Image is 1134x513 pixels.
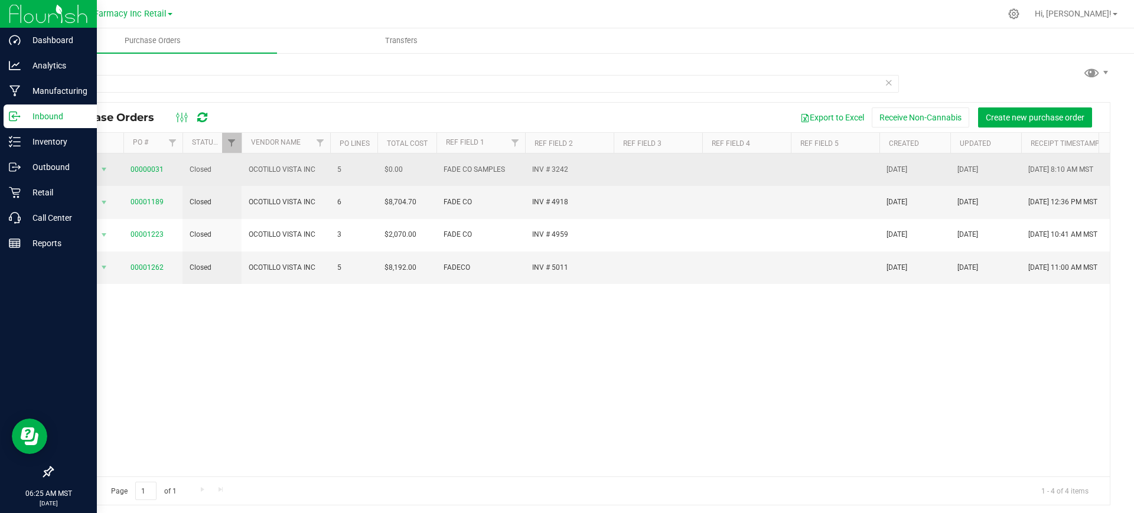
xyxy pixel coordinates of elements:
span: $8,192.00 [384,262,416,273]
span: INV # 3242 [532,164,607,175]
a: Ref Field 3 [623,139,661,148]
span: Create new purchase order [986,113,1084,122]
p: Reports [21,236,92,250]
span: 5 [337,164,370,175]
span: select [97,227,112,243]
a: PO # [133,138,148,146]
span: Purchase Orders [109,35,197,46]
a: Receipt Timestamp [1031,139,1100,148]
button: Create new purchase order [978,107,1092,128]
span: 5 [337,262,370,273]
inline-svg: Manufacturing [9,85,21,97]
p: [DATE] [5,499,92,508]
span: [DATE] 8:10 AM MST [1028,164,1093,175]
span: 6 [337,197,370,208]
span: OCOTILLO VISTA INC [249,164,323,175]
span: [DATE] 12:36 PM MST [1028,197,1097,208]
a: Ref Field 4 [712,139,750,148]
span: FADE CO [444,229,518,240]
span: FADECO [444,262,518,273]
span: [DATE] [957,164,978,175]
a: Purchase Orders [28,28,277,53]
p: Inbound [21,109,92,123]
p: Dashboard [21,33,92,47]
inline-svg: Inventory [9,136,21,148]
span: Hi, [PERSON_NAME]! [1035,9,1112,18]
iframe: Resource center [12,419,47,454]
span: 3 [337,229,370,240]
span: Closed [190,262,234,273]
a: Created [889,139,919,148]
inline-svg: Retail [9,187,21,198]
span: select [97,259,112,276]
span: Closed [190,229,234,240]
span: INV # 4959 [532,229,607,240]
a: 00001223 [131,230,164,238]
inline-svg: Inbound [9,110,21,122]
inline-svg: Call Center [9,212,21,224]
span: OCOTILLO VISTA INC [249,197,323,208]
a: 00001262 [131,263,164,272]
a: Filter [163,133,183,153]
inline-svg: Reports [9,237,21,249]
a: 00001189 [131,198,164,206]
div: Manage settings [1006,8,1021,19]
p: Call Center [21,211,92,225]
span: [DATE] [957,229,978,240]
a: Ref Field 2 [535,139,573,148]
span: [DATE] [887,164,907,175]
a: Ref Field 5 [800,139,839,148]
span: Purchase Orders [61,111,166,124]
a: Updated [960,139,991,148]
p: Outbound [21,160,92,174]
a: PO Lines [340,139,370,148]
a: Filter [311,133,330,153]
span: OCOTILLO VISTA INC [249,262,323,273]
button: Export to Excel [793,107,872,128]
span: FADE CO SAMPLES [444,164,518,175]
span: select [97,194,112,211]
span: Transfers [369,35,434,46]
a: Filter [506,133,525,153]
span: [DATE] [887,229,907,240]
span: $8,704.70 [384,197,416,208]
a: Status [192,138,231,146]
p: Manufacturing [21,84,92,98]
p: 06:25 AM MST [5,488,92,499]
span: $2,070.00 [384,229,416,240]
span: [DATE] [957,262,978,273]
span: OCOTILLO VISTA INC [249,229,323,240]
span: Globe Farmacy Inc Retail [69,9,167,19]
input: 1 [135,482,157,500]
inline-svg: Outbound [9,161,21,173]
span: 1 - 4 of 4 items [1032,482,1098,499]
span: INV # 4918 [532,197,607,208]
span: FADE CO [444,197,518,208]
span: [DATE] 10:41 AM MST [1028,229,1097,240]
button: Receive Non-Cannabis [872,107,969,128]
a: Vendor Name [251,138,301,146]
a: Transfers [277,28,526,53]
a: Total Cost [387,139,428,148]
a: Ref Field 1 [446,138,484,146]
span: Page of 1 [101,482,186,500]
p: Inventory [21,135,92,149]
span: $0.00 [384,164,403,175]
input: Search Purchase Order ID, Vendor Name and Ref Field 1 [52,75,899,93]
p: Retail [21,185,92,200]
span: [DATE] [957,197,978,208]
span: [DATE] 11:00 AM MST [1028,262,1097,273]
p: Analytics [21,58,92,73]
span: INV # 5011 [532,262,607,273]
inline-svg: Dashboard [9,34,21,46]
a: Filter [222,133,242,153]
a: 00000031 [131,165,164,174]
inline-svg: Analytics [9,60,21,71]
span: select [97,161,112,178]
span: [DATE] [887,197,907,208]
span: Closed [190,164,234,175]
span: [DATE] [887,262,907,273]
span: Clear [885,75,893,90]
span: Closed [190,197,234,208]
